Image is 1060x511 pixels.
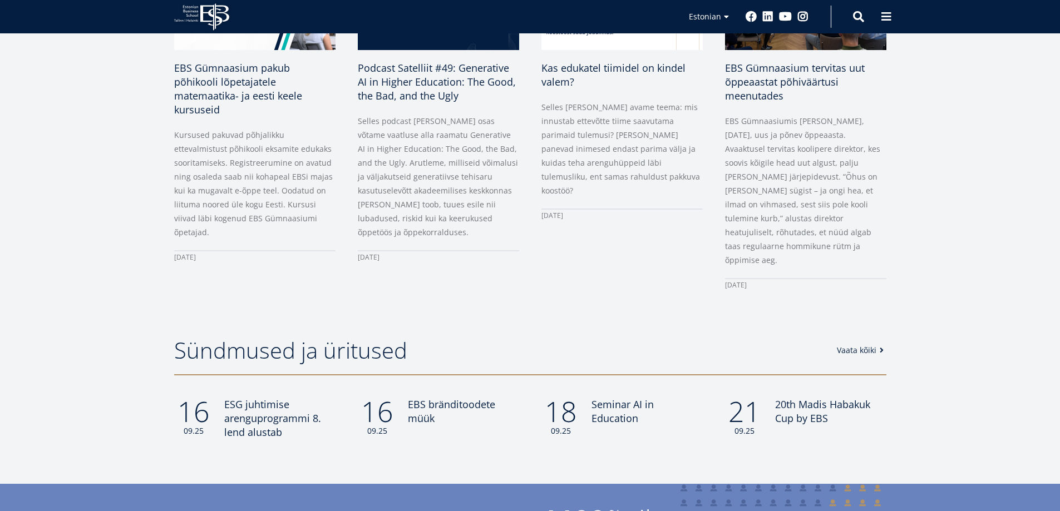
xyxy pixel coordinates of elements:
[725,61,865,102] span: EBS Gümnaasium tervitas uut õppeaastat põhiväärtusi meenutades
[541,209,703,222] div: [DATE]
[541,100,703,197] p: Selles [PERSON_NAME] avame teema: mis innustab ettevõtte tiime saavutama parimaid tulemusi? [PERS...
[762,11,773,22] a: Linkedin
[837,345,888,356] a: Vaata kõiki
[358,398,397,436] div: 16
[358,425,397,436] small: 09.25
[541,398,580,436] div: 18
[224,398,321,439] span: ESG juhtimise arenguprogrammi 8. lend alustab
[174,61,302,116] span: EBS Gümnaasium pakub põhikooli lõpetajatele matemaatika- ja eesti keele kursuseid
[746,11,757,22] a: Facebook
[174,250,336,264] div: [DATE]
[797,11,808,22] a: Instagram
[174,398,213,436] div: 16
[725,278,886,292] div: [DATE]
[358,114,519,239] p: Selles podcast [PERSON_NAME] osas võtame vaatluse alla raamatu Generative AI in Higher Education:...
[541,61,686,88] span: Kas edukatel tiimidel on kindel valem?
[725,425,764,436] small: 09.25
[174,336,825,364] h2: Sündmused ja üritused
[358,61,516,102] span: Podcast Satelliit #49: Generative AI in Higher Education: The Good, the Bad, and the Ugly
[591,398,654,425] span: Seminar AI in Education
[541,425,580,436] small: 09.25
[358,250,519,264] div: [DATE]
[725,398,764,436] div: 21
[174,425,213,436] small: 09.25
[174,128,336,239] p: Kursused pakuvad põhjalikku ettevalmistust põhikooli eksamite edukaks sooritamiseks. Registreerum...
[408,398,495,425] span: EBS bränditoodete müük
[779,11,792,22] a: Youtube
[775,398,870,425] span: 20th Madis Habakuk Cup by EBS
[725,114,886,267] p: EBS Gümnaasiumis [PERSON_NAME], [DATE], uus ja põnev õppeaasta. Avaaktusel tervitas koolipere dir...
